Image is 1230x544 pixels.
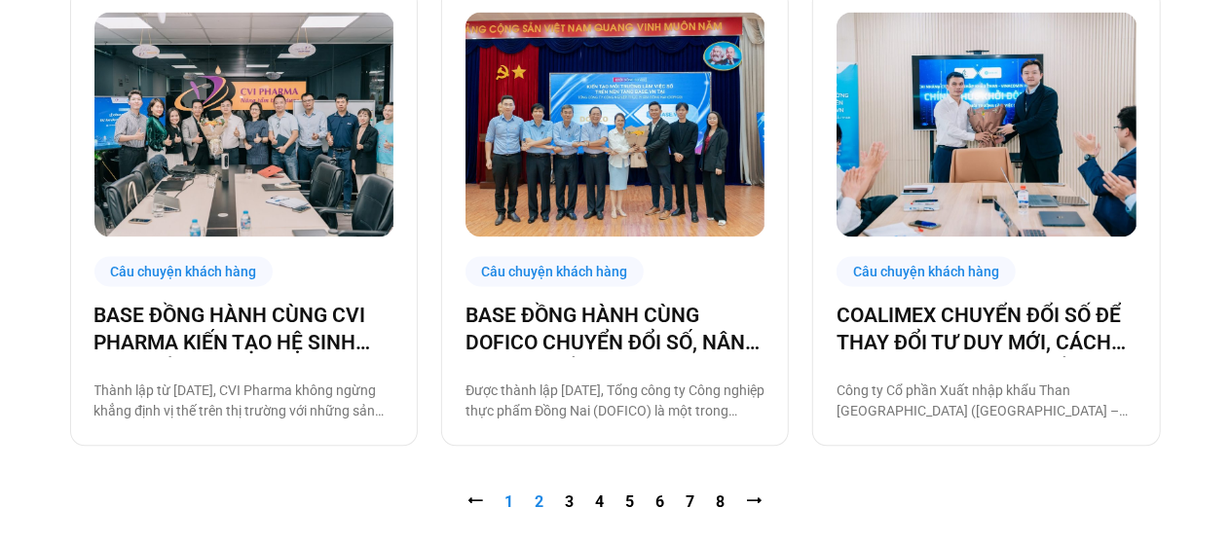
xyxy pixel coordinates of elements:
[466,256,645,286] div: Câu chuyện khách hàng
[687,492,695,511] a: 7
[747,492,763,511] a: ⭢
[505,492,514,511] span: 1
[536,492,544,511] a: 2
[626,492,635,511] a: 5
[70,490,1161,514] nav: Pagination
[468,492,484,511] span: ⭠
[837,302,1136,356] a: COALIMEX CHUYỂN ĐỔI SỐ ĐỂ THAY ĐỔI TƯ DUY MỚI, CÁCH LÀM MỚI, TẠO BƯỚC TIẾN MỚI
[94,381,393,421] p: Thành lập từ [DATE], CVI Pharma không ngừng khẳng định vị thế trên thị trường với những sản phẩm ...
[656,492,665,511] a: 6
[466,381,764,421] p: Được thành lập [DATE], Tổng công ty Công nghiệp thực phẩm Đồng Nai (DOFICO) là một trong những tổ...
[837,381,1136,421] p: Công ty Cổ phần Xuất nhập khẩu Than [GEOGRAPHIC_DATA] ([GEOGRAPHIC_DATA] – Coal Import Export Joi...
[466,302,764,356] a: BASE ĐỒNG HÀNH CÙNG DOFICO CHUYỂN ĐỔI SỐ, NÂNG CAO VỊ THẾ DOANH NGHIỆP VIỆT
[566,492,575,511] a: 3
[717,492,726,511] a: 8
[596,492,605,511] a: 4
[837,256,1016,286] div: Câu chuyện khách hàng
[94,256,274,286] div: Câu chuyện khách hàng
[94,302,393,356] a: BASE ĐỒNG HÀNH CÙNG CVI PHARMA KIẾN TẠO HỆ SINH THÁI SỐ VẬN HÀNH TOÀN DIỆN!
